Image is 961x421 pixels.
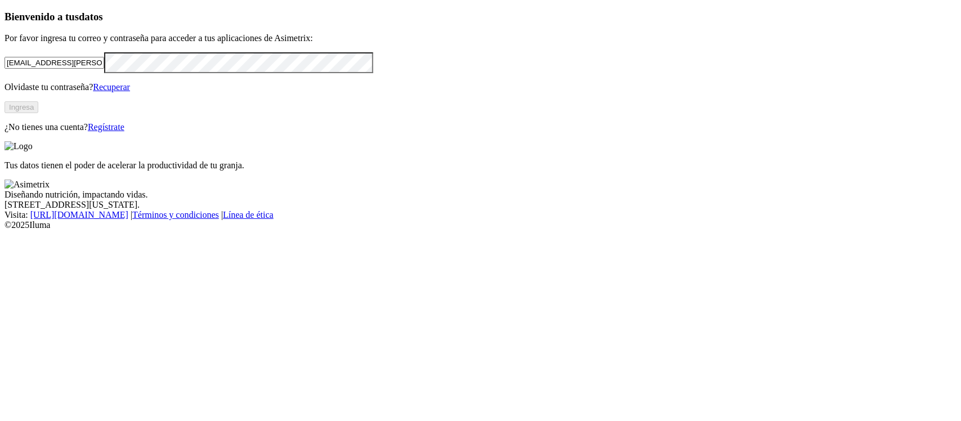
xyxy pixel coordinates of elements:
[5,11,956,23] h3: Bienvenido a tus
[5,210,956,220] div: Visita : | |
[5,122,956,132] p: ¿No tienes una cuenta?
[88,122,124,132] a: Regístrate
[79,11,103,23] span: datos
[5,160,956,171] p: Tus datos tienen el poder de acelerar la productividad de tu granja.
[30,210,128,220] a: [URL][DOMAIN_NAME]
[132,210,219,220] a: Términos y condiciones
[5,220,956,230] div: © 2025 Iluma
[5,57,104,69] input: Tu correo
[5,82,956,92] p: Olvidaste tu contraseña?
[5,101,38,113] button: Ingresa
[5,141,33,151] img: Logo
[223,210,274,220] a: Línea de ética
[93,82,130,92] a: Recuperar
[5,33,956,43] p: Por favor ingresa tu correo y contraseña para acceder a tus aplicaciones de Asimetrix:
[5,180,50,190] img: Asimetrix
[5,190,956,200] div: Diseñando nutrición, impactando vidas.
[5,200,956,210] div: [STREET_ADDRESS][US_STATE].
